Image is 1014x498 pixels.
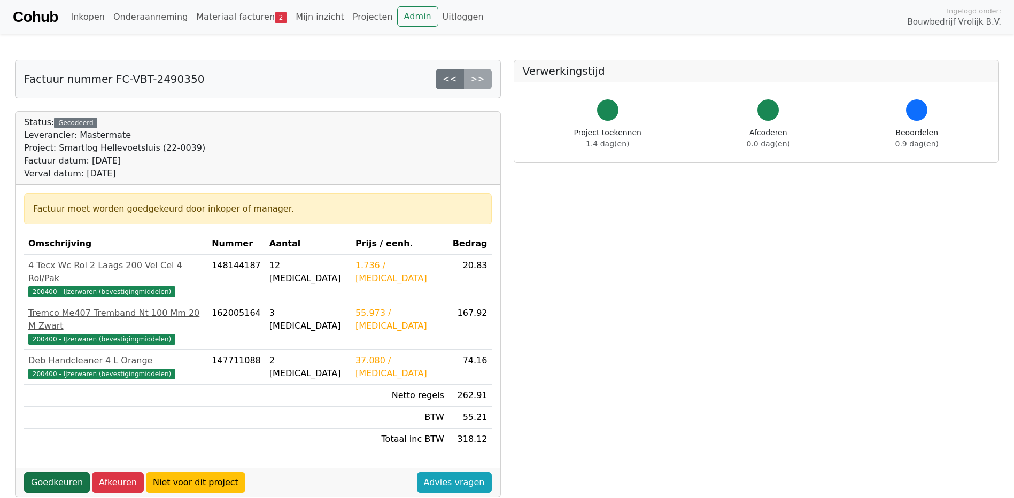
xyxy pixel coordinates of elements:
td: 55.21 [448,407,492,429]
td: Netto regels [351,385,448,407]
div: Beoordelen [895,127,939,150]
a: Onderaanneming [109,6,192,28]
a: Advies vragen [417,472,492,493]
a: Inkopen [66,6,109,28]
a: Admin [397,6,438,27]
div: 55.973 / [MEDICAL_DATA] [355,307,444,332]
div: 37.080 / [MEDICAL_DATA] [355,354,444,380]
td: 318.12 [448,429,492,450]
div: Verval datum: [DATE] [24,167,205,180]
a: Deb Handcleaner 4 L Orange200400 - IJzerwaren (bevestigingmiddelen) [28,354,203,380]
a: Niet voor dit project [146,472,245,493]
a: << [436,69,464,89]
div: Gecodeerd [54,118,97,128]
div: Deb Handcleaner 4 L Orange [28,354,203,367]
span: 200400 - IJzerwaren (bevestigingmiddelen) [28,369,175,379]
div: 1.736 / [MEDICAL_DATA] [355,259,444,285]
td: 20.83 [448,255,492,302]
h5: Factuur nummer FC-VBT-2490350 [24,73,204,85]
td: 148144187 [207,255,265,302]
span: 200400 - IJzerwaren (bevestigingmiddelen) [28,286,175,297]
div: 12 [MEDICAL_DATA] [269,259,347,285]
span: 2 [275,12,287,23]
th: Nummer [207,233,265,255]
a: Materiaal facturen2 [192,6,291,28]
td: 167.92 [448,302,492,350]
a: Cohub [13,4,58,30]
th: Bedrag [448,233,492,255]
th: Aantal [265,233,351,255]
span: 0.0 dag(en) [747,139,790,148]
td: 147711088 [207,350,265,385]
a: Uitloggen [438,6,488,28]
td: Totaal inc BTW [351,429,448,450]
h5: Verwerkingstijd [523,65,990,77]
th: Omschrijving [24,233,207,255]
a: Goedkeuren [24,472,90,493]
a: 4 Tecx Wc Rol 2 Laags 200 Vel Cel 4 Rol/Pak200400 - IJzerwaren (bevestigingmiddelen) [28,259,203,298]
div: Tremco Me407 Tremband Nt 100 Mm 20 M Zwart [28,307,203,332]
div: Afcoderen [747,127,790,150]
td: 262.91 [448,385,492,407]
div: 4 Tecx Wc Rol 2 Laags 200 Vel Cel 4 Rol/Pak [28,259,203,285]
a: Mijn inzicht [291,6,349,28]
td: 74.16 [448,350,492,385]
span: Bouwbedrijf Vrolijk B.V. [907,16,1001,28]
th: Prijs / eenh. [351,233,448,255]
div: Leverancier: Mastermate [24,129,205,142]
div: Factuur datum: [DATE] [24,154,205,167]
div: Factuur moet worden goedgekeurd door inkoper of manager. [33,203,483,215]
a: Afkeuren [92,472,144,493]
td: 162005164 [207,302,265,350]
span: 1.4 dag(en) [586,139,629,148]
div: Project toekennen [574,127,641,150]
td: BTW [351,407,448,429]
a: Tremco Me407 Tremband Nt 100 Mm 20 M Zwart200400 - IJzerwaren (bevestigingmiddelen) [28,307,203,345]
span: 0.9 dag(en) [895,139,939,148]
div: Status: [24,116,205,180]
div: Project: Smartlog Hellevoetsluis (22-0039) [24,142,205,154]
div: 2 [MEDICAL_DATA] [269,354,347,380]
div: 3 [MEDICAL_DATA] [269,307,347,332]
a: Projecten [349,6,397,28]
span: 200400 - IJzerwaren (bevestigingmiddelen) [28,334,175,345]
span: Ingelogd onder: [947,6,1001,16]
